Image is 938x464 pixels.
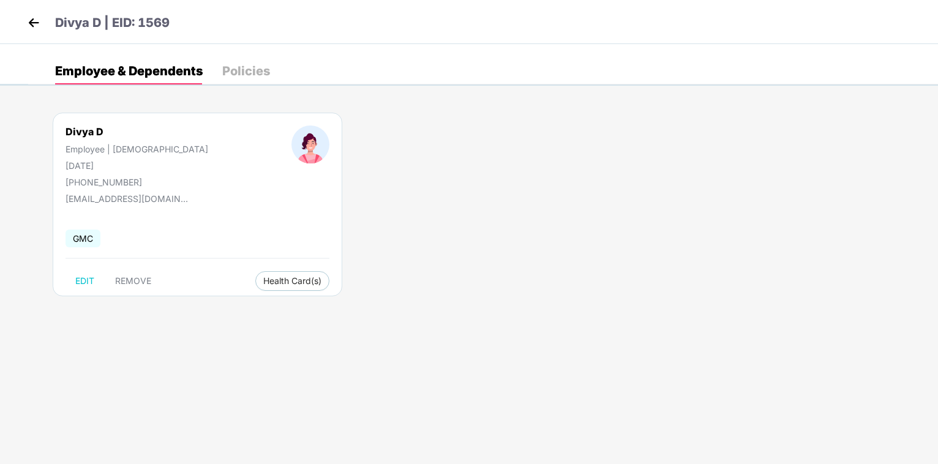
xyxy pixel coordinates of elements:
button: REMOVE [105,271,161,291]
img: profileImage [291,125,329,163]
div: Employee & Dependents [55,65,203,77]
button: Health Card(s) [255,271,329,291]
span: REMOVE [115,276,151,286]
div: [DATE] [66,160,208,171]
div: [PHONE_NUMBER] [66,177,208,187]
span: Health Card(s) [263,278,321,284]
button: EDIT [66,271,104,291]
span: GMC [66,230,100,247]
div: Policies [222,65,270,77]
span: EDIT [75,276,94,286]
p: Divya D | EID: 1569 [55,13,170,32]
div: Employee | [DEMOGRAPHIC_DATA] [66,144,208,154]
div: Divya D [66,125,208,138]
img: back [24,13,43,32]
div: [EMAIL_ADDRESS][DOMAIN_NAME] [66,193,188,204]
